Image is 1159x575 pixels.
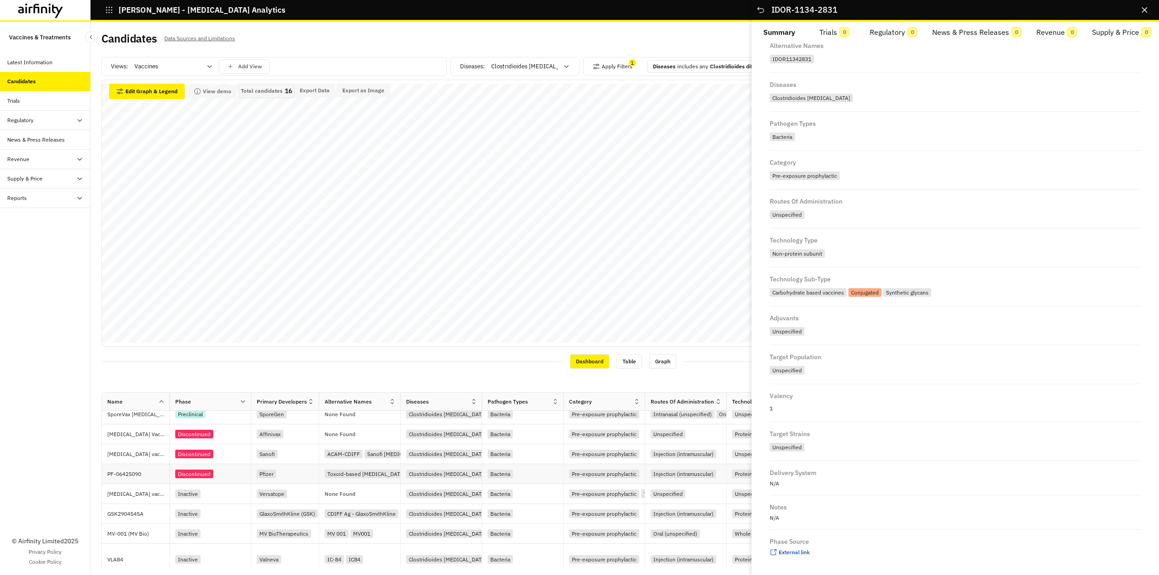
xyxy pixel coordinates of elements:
[364,450,468,458] div: Sanofi [MEDICAL_DATA] Toxoid Vaccine
[569,450,639,458] div: Pre-exposure prophylactic
[325,529,349,538] div: MV 001
[770,169,1141,182] div: Pre-exposure prophylactic
[406,430,489,438] div: Clostridioides [MEDICAL_DATA]
[770,91,1141,104] div: Clostridioides difficile
[325,398,372,406] div: Alternative Names
[779,549,810,556] span: External link
[710,62,761,71] p: Clostridioides diffi...
[406,450,489,458] div: Clostridioides [MEDICAL_DATA]
[770,429,810,437] div: Target Strains
[641,489,676,498] div: Therapeutic
[839,27,850,38] span: 0
[7,77,36,86] div: Candidates
[569,509,639,518] div: Pre-exposure prophylactic
[593,59,632,74] button: Apply Filters
[111,59,270,74] div: Views:
[175,555,201,564] div: Inactive
[346,555,363,564] div: IC84
[925,22,1029,43] button: News & Press Releases
[770,80,796,88] div: Diseases
[488,450,513,458] div: Bacteria
[770,247,1141,260] div: Non-protein subunit
[770,366,805,375] div: Unspecified
[7,136,65,144] div: News & Press Releases
[770,403,1141,414] div: 1
[107,430,169,439] p: [MEDICAL_DATA] Vaccine (Affinivax)
[175,470,213,478] div: Discontinued
[175,410,206,418] div: Preclinical
[406,410,489,418] div: Clostridioides [MEDICAL_DATA]
[770,325,1141,337] div: Unspecified
[770,210,805,219] div: Unspecified
[101,32,157,45] h2: Candidates
[770,171,840,180] div: Pre-exposure prophylactic
[907,27,918,38] span: 0
[7,194,27,202] div: Reports
[653,62,675,71] p: Diseases
[677,62,708,71] p: includes any
[107,470,169,479] p: PF-06425090
[1141,27,1152,38] span: 0
[107,450,169,459] p: [MEDICAL_DATA] vaccine (Sanofi)
[257,470,276,478] div: Pfizer
[257,555,281,564] div: Valneva
[257,450,278,458] div: Sanofi
[569,470,639,478] div: Pre-exposure prophylactic
[770,55,814,63] div: IDOR11342831
[175,509,201,518] div: Inactive
[1085,22,1159,43] button: Supply & Price
[325,432,355,437] p: None Found
[1067,27,1078,38] span: 0
[770,197,843,204] div: Routes of Administration
[651,410,714,418] div: Intranasal (unspecified)
[732,450,767,458] div: Unspecified
[732,509,795,518] div: Protein/protein subunit
[770,548,810,557] a: External link
[325,491,355,497] p: None Found
[9,29,71,46] p: Vaccines & Treatments
[770,288,847,297] div: Carbohydrate based vaccines
[488,555,513,564] div: Bacteria
[175,489,201,498] div: Inactive
[770,208,1141,221] div: Unspecified
[406,509,489,518] div: Clostridioides [MEDICAL_DATA]
[732,398,774,406] div: Technology Type
[770,548,1141,557] div: https://www.globenewswire.com/news-release/2025/01/15/3010483/0/en/Idorsia-presents-at-J-P-Morgan...
[770,41,824,49] div: Alternative Names
[569,529,639,538] div: Pre-exposure prophylactic
[569,555,639,564] div: Pre-exposure prophylactic
[770,133,795,141] div: Bacteria
[488,410,513,418] div: Bacteria
[188,85,237,98] button: View demo
[175,450,213,458] div: Discontinued
[651,430,685,438] div: Unspecified
[770,52,1141,65] div: IDOR11342831
[7,175,43,183] div: Supply & Price
[716,410,766,418] div: Oral (unspecified)
[732,529,788,538] div: Whole bacteria (live)
[325,450,363,458] div: ACAM-CDIFF
[460,59,575,74] div: Diseases :
[406,489,489,498] div: Clostridioides [MEDICAL_DATA]
[651,398,714,406] div: Routes of Administration
[406,470,489,478] div: Clostridioides [MEDICAL_DATA]
[770,441,1141,453] div: Unspecified
[651,470,716,478] div: Injection (intramuscular)
[732,430,795,438] div: Protein/protein subunit
[107,529,169,538] p: MV-001 (MV Bio)
[651,555,716,564] div: Injection (intramuscular)
[862,22,925,43] button: Regulatory
[107,398,123,406] div: Name
[488,470,513,478] div: Bacteria
[732,555,795,564] div: Protein/protein subunit
[569,430,639,438] div: Pre-exposure prophylactic
[406,555,489,564] div: Clostridioides [MEDICAL_DATA]
[164,33,235,43] p: Data Sources and Limitations
[770,286,1141,299] div: Carbohydrate based vaccines,Conjugated,Synthetic glycans
[488,489,513,498] div: Bacteria
[105,2,285,18] button: [PERSON_NAME] - [MEDICAL_DATA] Analytics
[1029,22,1085,43] button: Revenue
[569,410,639,418] div: Pre-exposure prophylactic
[651,509,716,518] div: Injection (intramuscular)
[325,509,398,518] div: CDIFF Ag - GlaxoSmithKline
